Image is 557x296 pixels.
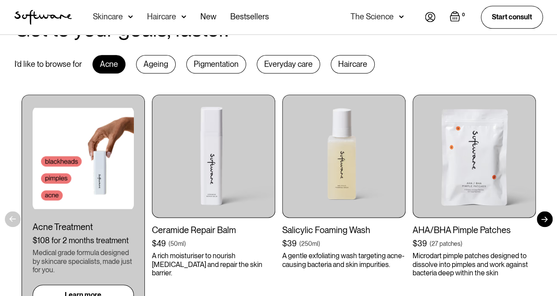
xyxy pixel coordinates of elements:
div: ) [184,239,186,248]
div: $49 [152,239,166,248]
div: ( [169,239,170,248]
div: Acne Treatment [33,222,134,232]
a: home [15,10,72,25]
div: 0 [460,11,467,19]
div: ) [318,239,320,248]
div: Skincare [93,12,123,21]
div: I’d like to browse for [15,59,82,69]
p: A rich moisturiser to nourish [MEDICAL_DATA] and repair the skin barrier. [152,252,275,277]
div: The Science [350,12,394,21]
div: $39 [413,239,427,248]
div: AHA/BHA Pimple Patches [413,225,536,235]
div: $39 [282,239,297,248]
img: arrow down [181,12,186,21]
a: Open empty cart [450,11,467,23]
div: 27 patches [432,239,461,248]
div: $108 for 2 months treatment [33,236,134,245]
div: ( [430,239,432,248]
div: Ceramide Repair Balm [152,225,275,235]
div: Everyday care [257,55,320,73]
div: Haircare [147,12,176,21]
div: Ageing [136,55,176,73]
div: Pigmentation [186,55,246,73]
p: A gentle exfoliating wash targeting acne-causing bacteria and skin impurities. [282,252,406,268]
p: Microdart pimple patches designed to dissolve into pimples and work against bacteria deep within ... [413,252,536,277]
div: 50ml [170,239,184,248]
img: arrow down [399,12,404,21]
div: Salicylic Foaming Wash [282,225,406,235]
h2: Get to your goals, faster. [15,18,229,41]
img: arrow down [128,12,133,21]
div: ) [461,239,462,248]
div: Medical grade formula designed by skincare specialists, made just for you. [33,248,134,274]
div: Haircare [331,55,375,73]
div: 250ml [301,239,318,248]
div: ( [299,239,301,248]
img: Software Logo [15,10,72,25]
div: Acne [92,55,125,73]
a: Start consult [481,6,543,28]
